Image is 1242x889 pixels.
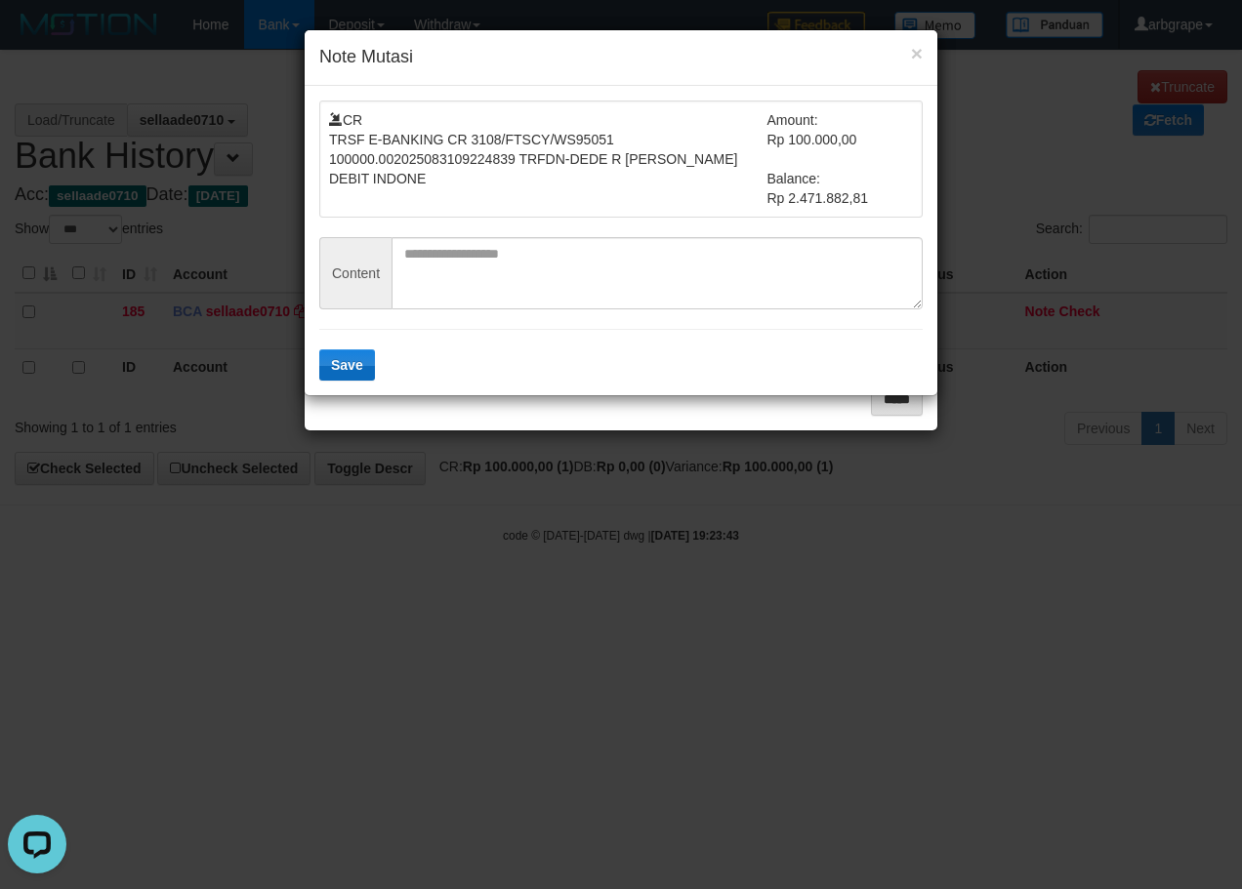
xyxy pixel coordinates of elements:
span: Content [319,237,392,309]
span: Save [331,357,363,373]
h4: Note Mutasi [319,45,923,70]
button: × [911,43,923,63]
button: Open LiveChat chat widget [8,8,66,66]
td: CR TRSF E-BANKING CR 3108/FTSCY/WS95051 100000.002025083109224839 TRFDN-DEDE R [PERSON_NAME] DEBI... [329,110,767,208]
td: Amount: Rp 100.000,00 Balance: Rp 2.471.882,81 [767,110,914,208]
button: Save [319,349,375,381]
